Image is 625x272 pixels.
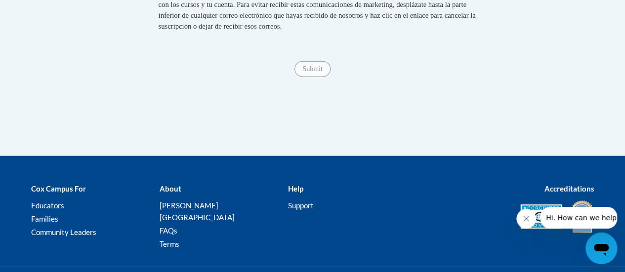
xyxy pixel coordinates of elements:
[159,239,179,248] a: Terms
[31,201,64,210] a: Educators
[288,184,303,193] b: Help
[570,199,594,234] img: IDA® Accredited
[516,209,536,229] iframe: Close message
[31,214,58,223] a: Families
[544,184,594,193] b: Accreditations
[159,201,234,222] a: [PERSON_NAME][GEOGRAPHIC_DATA]
[540,207,617,229] iframe: Message from company
[31,228,96,236] a: Community Leaders
[288,201,313,210] a: Support
[159,184,181,193] b: About
[159,226,177,235] a: FAQs
[6,7,80,15] span: Hi. How can we help?
[31,184,86,193] b: Cox Campus For
[585,233,617,264] iframe: Button to launch messaging window
[520,204,562,229] img: Accredited IACET® Provider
